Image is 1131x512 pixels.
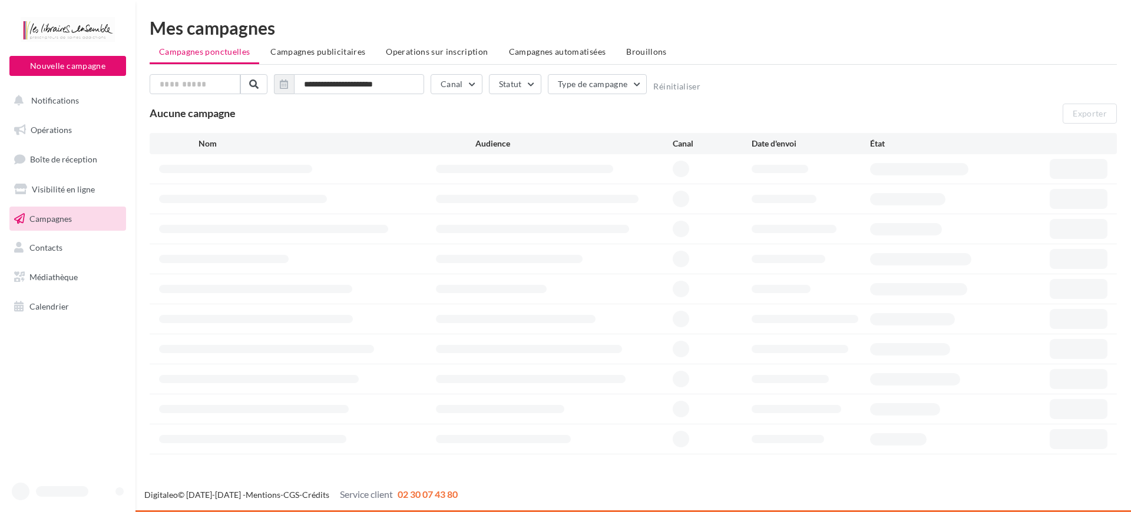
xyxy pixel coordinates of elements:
[386,46,488,56] span: Operations sur inscription
[7,235,128,260] a: Contacts
[673,138,752,149] div: Canal
[548,74,647,94] button: Type de campagne
[32,184,95,194] span: Visibilité en ligne
[653,82,700,91] button: Réinitialiser
[870,138,988,149] div: État
[29,242,62,252] span: Contacts
[752,138,870,149] div: Date d'envoi
[7,265,128,290] a: Médiathèque
[302,490,329,500] a: Crédits
[31,95,79,105] span: Notifications
[509,46,606,56] span: Campagnes automatisées
[7,88,124,113] button: Notifications
[7,118,128,142] a: Opérations
[144,490,458,500] span: © [DATE]-[DATE] - - -
[29,272,78,282] span: Médiathèque
[29,213,72,223] span: Campagnes
[30,154,97,164] span: Boîte de réception
[150,107,236,119] span: Aucune campagne
[398,488,458,500] span: 02 30 07 43 80
[144,490,178,500] a: Digitaleo
[283,490,299,500] a: CGS
[7,147,128,172] a: Boîte de réception
[270,46,365,56] span: Campagnes publicitaires
[29,301,69,311] span: Calendrier
[431,74,482,94] button: Canal
[199,138,475,149] div: Nom
[7,207,128,231] a: Campagnes
[31,125,72,135] span: Opérations
[9,56,126,76] button: Nouvelle campagne
[489,74,541,94] button: Statut
[7,177,128,202] a: Visibilité en ligne
[340,488,393,500] span: Service client
[150,19,1117,36] div: Mes campagnes
[475,138,673,149] div: Audience
[1063,104,1117,124] button: Exporter
[246,490,280,500] a: Mentions
[626,46,667,56] span: Brouillons
[7,294,128,319] a: Calendrier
